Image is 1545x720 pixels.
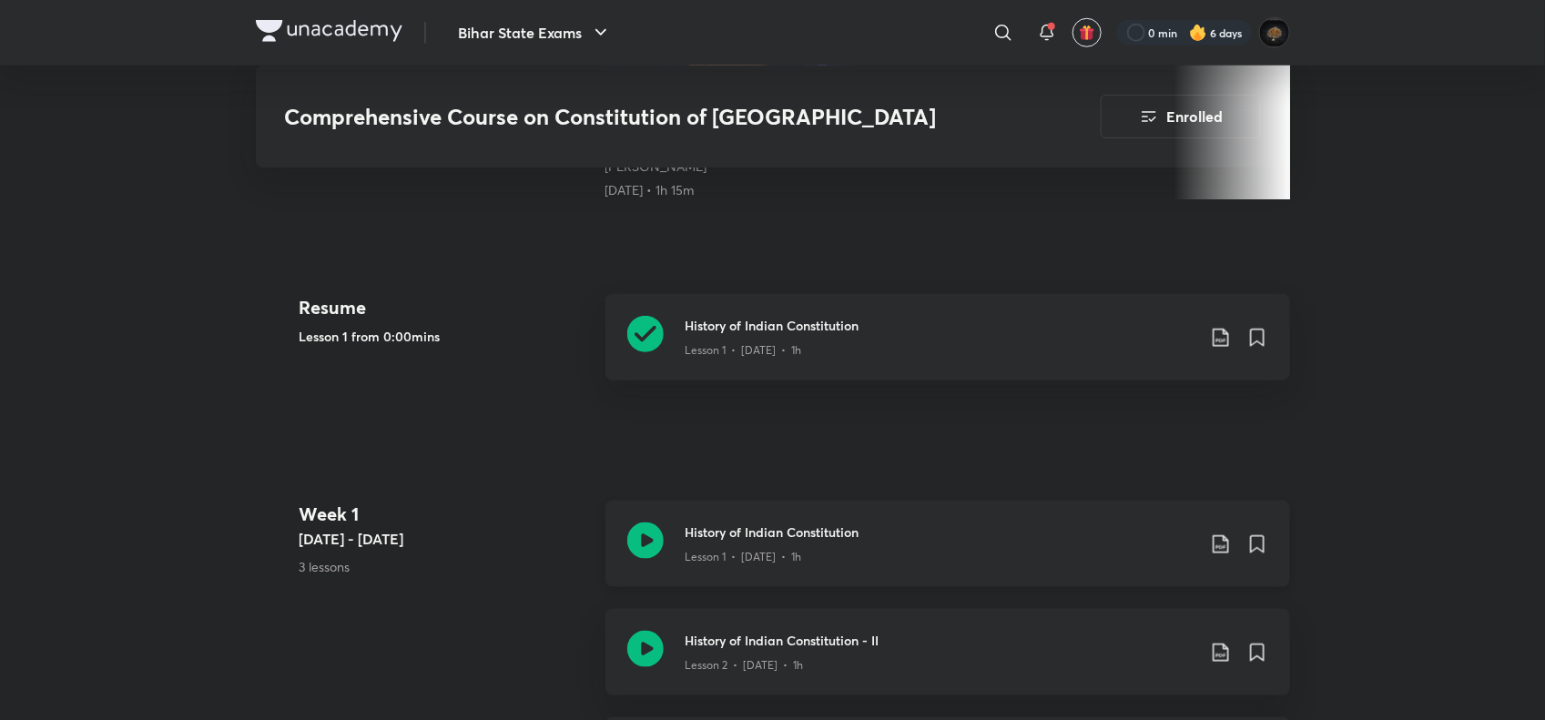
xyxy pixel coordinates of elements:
[448,15,623,51] button: Bihar State Exams
[256,20,402,46] a: Company Logo
[686,631,1195,650] h3: History of Indian Constitution - II
[605,181,853,199] div: 5th Aug • 1h 15m
[1259,17,1290,48] img: abhishek kumar
[605,501,1290,609] a: History of Indian ConstitutionLesson 1 • [DATE] • 1h
[1101,95,1261,138] button: Enrolled
[300,327,591,346] h5: Lesson 1 from 0:00mins
[686,549,802,565] p: Lesson 1 • [DATE] • 1h
[686,316,1195,335] h3: History of Indian Constitution
[300,557,591,576] p: 3 lessons
[1189,24,1207,42] img: streak
[686,657,804,674] p: Lesson 2 • [DATE] • 1h
[686,342,802,359] p: Lesson 1 • [DATE] • 1h
[300,528,591,550] h5: [DATE] - [DATE]
[285,104,998,130] h3: Comprehensive Course on Constitution of [GEOGRAPHIC_DATA]
[686,522,1195,542] h3: History of Indian Constitution
[1079,25,1095,41] img: avatar
[300,294,591,321] h4: Resume
[256,20,402,42] img: Company Logo
[300,501,591,528] h4: Week 1
[1072,18,1102,47] button: avatar
[605,294,1290,402] a: History of Indian ConstitutionLesson 1 • [DATE] • 1h
[605,609,1290,717] a: History of Indian Constitution - IILesson 2 • [DATE] • 1h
